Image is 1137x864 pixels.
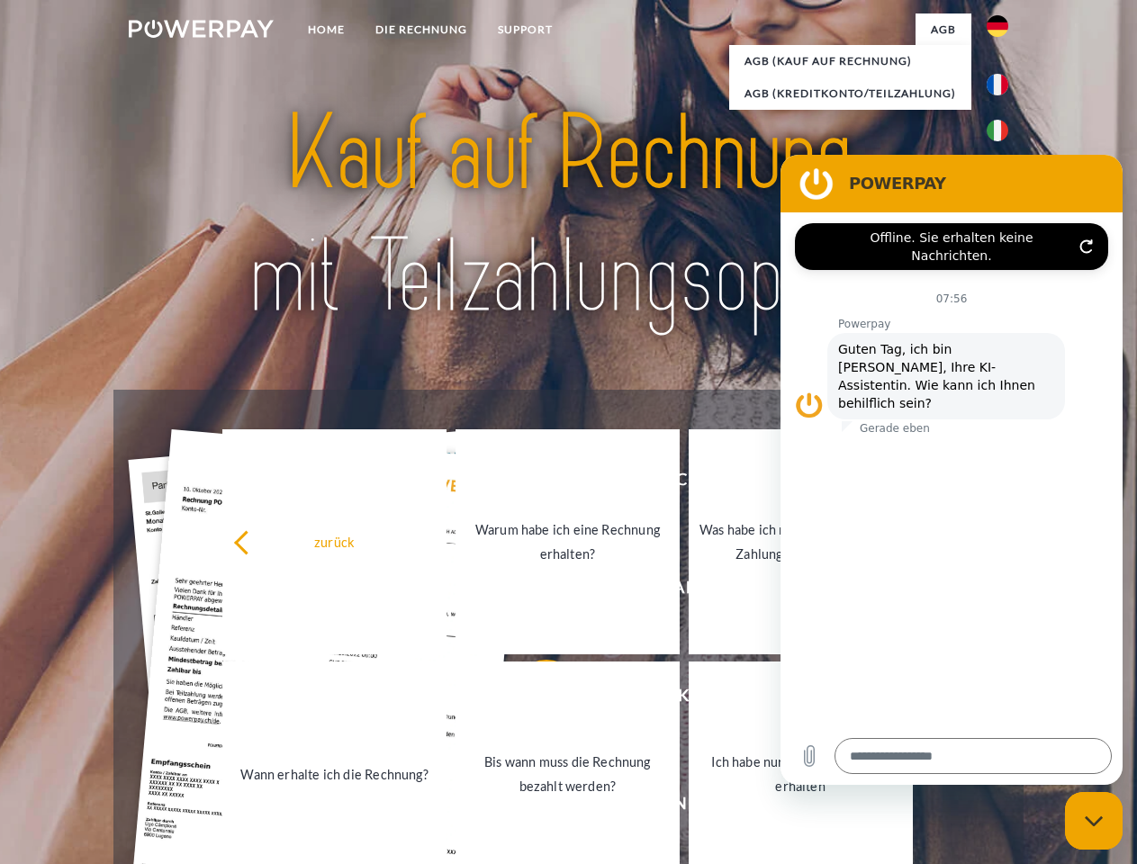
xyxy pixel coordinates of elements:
[699,517,902,566] div: Was habe ich noch offen, ist meine Zahlung eingegangen?
[233,761,436,786] div: Wann erhalte ich die Rechnung?
[916,13,971,46] a: agb
[987,15,1008,37] img: de
[729,77,971,110] a: AGB (Kreditkonto/Teilzahlung)
[172,86,965,345] img: title-powerpay_de.svg
[483,13,568,46] a: SUPPORT
[360,13,483,46] a: DIE RECHNUNG
[129,20,274,38] img: logo-powerpay-white.svg
[293,13,360,46] a: Home
[729,45,971,77] a: AGB (Kauf auf Rechnung)
[466,750,669,798] div: Bis wann muss die Rechnung bezahlt werden?
[466,517,669,566] div: Warum habe ich eine Rechnung erhalten?
[699,750,902,798] div: Ich habe nur eine Teillieferung erhalten
[987,120,1008,141] img: it
[781,155,1123,785] iframe: Messaging-Fenster
[1065,792,1123,850] iframe: Schaltfläche zum Öffnen des Messaging-Fensters; Konversation läuft
[233,529,436,553] div: zurück
[689,429,913,654] a: Was habe ich noch offen, ist meine Zahlung eingegangen?
[987,74,1008,95] img: fr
